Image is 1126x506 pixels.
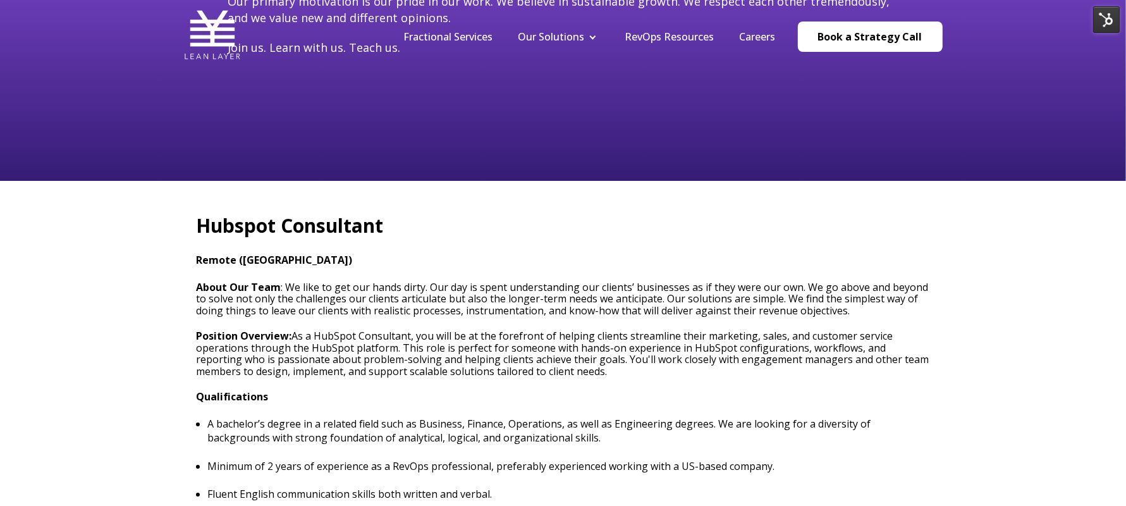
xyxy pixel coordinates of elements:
img: HubSpot Tools Menu Toggle [1093,6,1120,33]
strong: Position Overview: [197,329,292,343]
img: Lean Layer Logo [184,6,241,63]
a: RevOps Resources [625,30,714,44]
a: Book a Strategy Call [798,22,943,52]
a: Careers [740,30,776,44]
strong: About Our Team [197,280,281,294]
p: Minimum of 2 years of experience as a RevOps professional, preferably experienced working with a ... [207,459,929,473]
a: Our Solutions [518,30,585,44]
h3: : We like to get our hands dirty. Our day is spent understanding our clients’ businesses as if th... [197,281,930,316]
h2: Hubspot Consultant [197,213,930,239]
strong: Qualifications [197,390,269,404]
div: Navigation Menu [391,30,788,44]
span: As a HubSpot Consultant, you will be at the forefront of helping clients streamline their marketi... [197,329,929,378]
a: Fractional Services [404,30,493,44]
p: A bachelor’s degree in a related field such as Business, Finance, Operations, as well as Engineer... [207,417,929,445]
p: Fluent English communication skills both written and verbal. [207,487,929,501]
strong: Remote ([GEOGRAPHIC_DATA]) [197,253,353,267]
